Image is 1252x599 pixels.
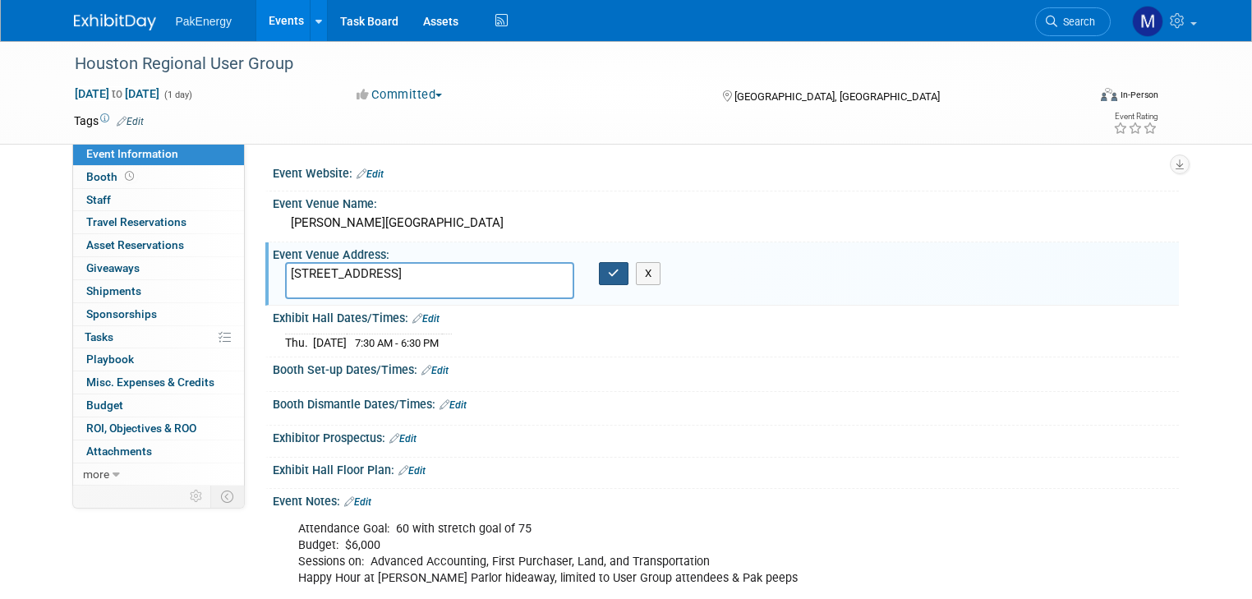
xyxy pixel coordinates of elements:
a: Playbook [73,348,244,371]
td: [DATE] [313,334,347,351]
img: Format-Inperson.png [1101,88,1117,101]
span: Sponsorships [86,307,157,320]
div: Event Venue Name: [273,191,1179,212]
a: Event Information [73,143,244,165]
div: Event Format [998,85,1158,110]
span: Playbook [86,352,134,366]
a: Edit [389,433,417,445]
button: Committed [351,86,449,104]
span: Staff [86,193,111,206]
a: Edit [398,465,426,477]
span: ROI, Objectives & ROO [86,422,196,435]
span: Event Information [86,147,178,160]
div: In-Person [1120,89,1158,101]
a: Edit [117,116,144,127]
div: Exhibitor Prospectus: [273,426,1179,447]
a: Misc. Expenses & Credits [73,371,244,394]
a: Asset Reservations [73,234,244,256]
span: Booth [86,170,137,183]
td: Toggle Event Tabs [210,486,244,507]
a: ROI, Objectives & ROO [73,417,244,440]
td: Personalize Event Tab Strip [182,486,211,507]
td: Thu. [285,334,313,351]
div: Exhibit Hall Floor Plan: [273,458,1179,479]
span: [GEOGRAPHIC_DATA], [GEOGRAPHIC_DATA] [734,90,940,103]
td: Tags [74,113,144,129]
span: Tasks [85,330,113,343]
div: Booth Set-up Dates/Times: [273,357,1179,379]
span: (1 day) [163,90,192,100]
a: Edit [421,365,449,376]
a: Edit [412,313,440,325]
span: Search [1057,16,1095,28]
a: Edit [344,496,371,508]
span: to [109,87,125,100]
span: Shipments [86,284,141,297]
div: Houston Regional User Group [69,49,1066,79]
div: Event Venue Address: [273,242,1179,263]
a: Budget [73,394,244,417]
img: Mary Walker [1132,6,1163,37]
span: Giveaways [86,261,140,274]
a: Giveaways [73,257,244,279]
div: Booth Dismantle Dates/Times: [273,392,1179,413]
span: Budget [86,399,123,412]
div: Event Rating [1113,113,1158,121]
a: Sponsorships [73,303,244,325]
span: more [83,468,109,481]
a: Travel Reservations [73,211,244,233]
button: X [636,262,661,285]
div: Event Website: [273,161,1179,182]
a: Booth [73,166,244,188]
a: Staff [73,189,244,211]
span: Asset Reservations [86,238,184,251]
span: PakEnergy [176,15,232,28]
span: Travel Reservations [86,215,186,228]
span: Misc. Expenses & Credits [86,376,214,389]
a: Shipments [73,280,244,302]
span: Attachments [86,445,152,458]
span: 7:30 AM - 6:30 PM [355,337,439,349]
a: Tasks [73,326,244,348]
img: ExhibitDay [74,14,156,30]
a: more [73,463,244,486]
div: Event Notes: [273,489,1179,510]
a: Edit [357,168,384,180]
a: Attachments [73,440,244,463]
a: Search [1035,7,1111,36]
div: [PERSON_NAME][GEOGRAPHIC_DATA] [285,210,1167,236]
span: [DATE] [DATE] [74,86,160,101]
div: Exhibit Hall Dates/Times: [273,306,1179,327]
a: Edit [440,399,467,411]
span: Booth not reserved yet [122,170,137,182]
